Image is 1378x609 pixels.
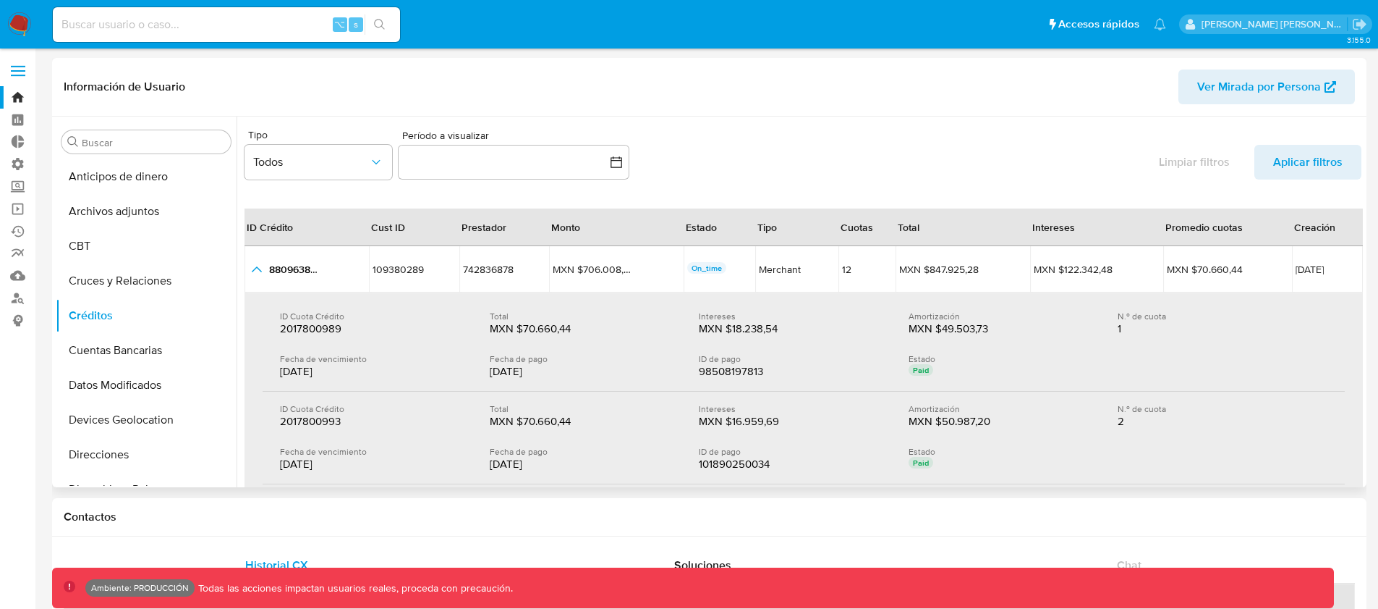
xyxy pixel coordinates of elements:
[56,264,237,298] button: Cruces y Relaciones
[365,14,394,35] button: search-icon
[56,333,237,368] button: Cuentas Bancarias
[674,557,731,574] span: Soluciones
[56,472,237,507] button: Dispositivos Point
[1117,557,1141,574] span: Chat
[245,557,308,574] span: Historial CX
[1154,18,1166,30] a: Notificaciones
[1178,70,1355,104] button: Ver Mirada por Persona
[91,585,189,591] p: Ambiente: PRODUCCIÓN
[1058,17,1139,32] span: Accesos rápidos
[354,17,358,31] span: s
[64,80,185,94] h1: Información de Usuario
[1202,17,1348,31] p: victor.david@mercadolibre.com.co
[1197,70,1321,104] span: Ver Mirada por Persona
[56,159,237,194] button: Anticipos de dinero
[56,298,237,333] button: Créditos
[1352,17,1367,32] a: Salir
[56,437,237,472] button: Direcciones
[334,17,345,31] span: ⌥
[82,136,225,149] input: Buscar
[56,229,237,264] button: CBT
[56,368,237,403] button: Datos Modificados
[195,581,513,595] p: Todas las acciones impactan usuarios reales, proceda con precaución.
[56,403,237,437] button: Devices Geolocation
[53,15,400,34] input: Buscar usuario o caso...
[56,194,237,229] button: Archivos adjuntos
[64,510,1355,524] h1: Contactos
[67,136,79,148] button: Buscar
